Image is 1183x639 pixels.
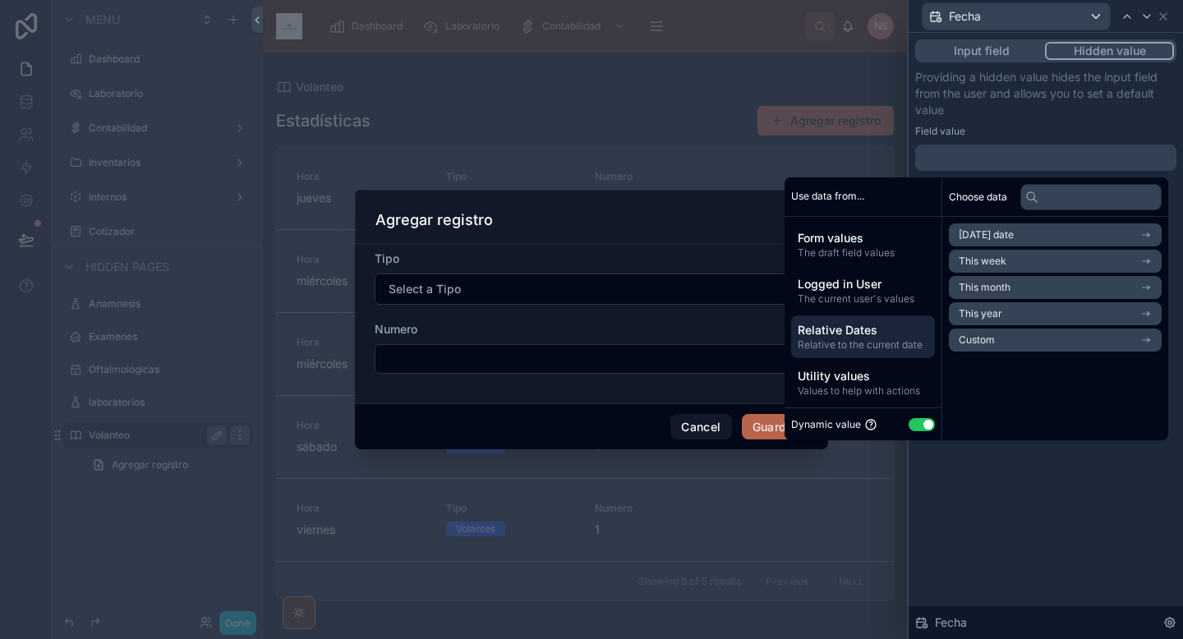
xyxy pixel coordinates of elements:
label: Field value [915,125,965,138]
h3: Agregar registro [375,210,493,230]
p: Providing a hidden value hides the input field from the user and allows you to set a default value [915,69,1176,118]
span: The current user's values [798,292,928,306]
span: Values to help with actions [798,384,928,398]
span: Fecha [935,614,967,631]
button: Fecha [922,2,1111,30]
span: Relative to the current date [798,338,928,352]
span: Form values [798,230,928,246]
span: Relative Dates [798,322,928,338]
button: Cancel [670,414,731,440]
span: Use data from... [791,190,864,203]
span: Fecha [949,8,981,25]
button: Hidden value [1045,42,1174,60]
span: Dynamic value [791,418,861,431]
button: Input field [918,42,1045,60]
span: Logged in User [798,276,928,292]
span: The draft field values [798,246,928,260]
div: scrollable content [785,217,941,408]
button: Guardar [742,414,808,440]
span: Tipo [375,251,399,265]
span: Select a Tipo [389,281,461,297]
span: Choose data [949,191,1007,204]
span: Utility values [798,368,928,384]
button: Select Button [375,274,808,305]
span: Numero [375,322,417,336]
